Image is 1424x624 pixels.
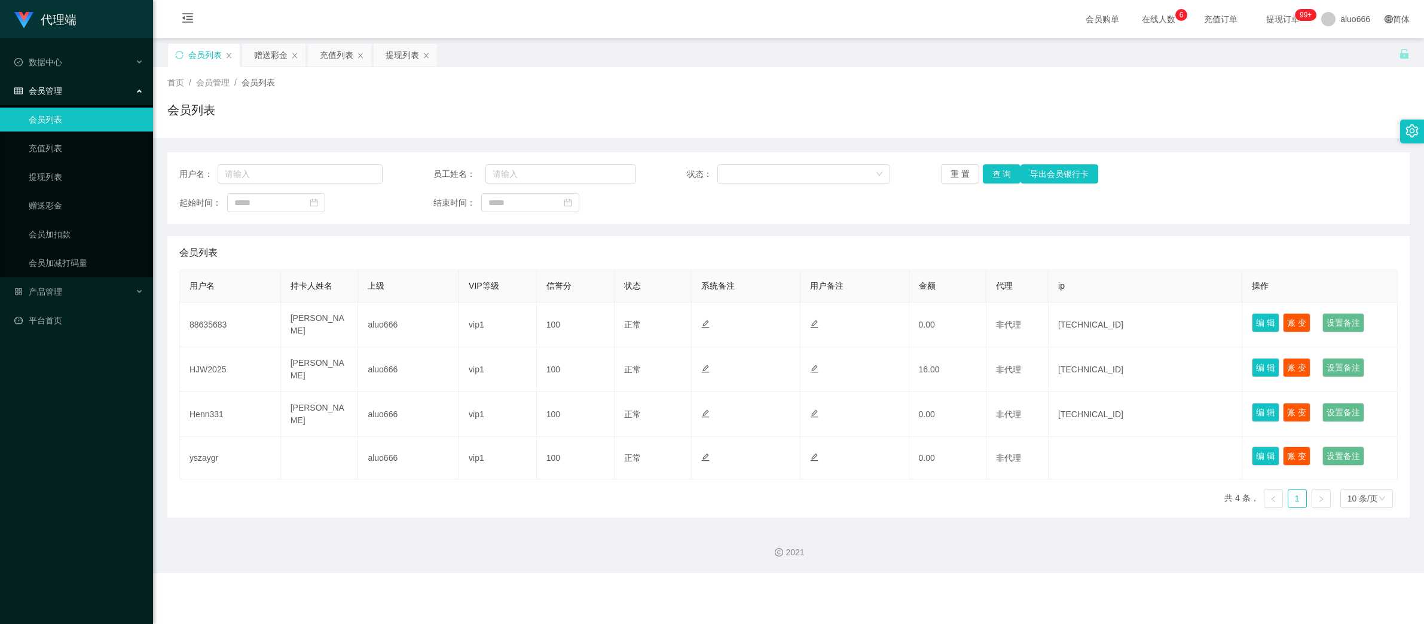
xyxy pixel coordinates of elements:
span: 用户备注 [810,281,844,290]
i: 图标: unlock [1399,48,1410,59]
span: 非代理 [996,409,1021,419]
i: 图标: close [291,52,298,59]
i: 图标: down [876,170,883,179]
span: 产品管理 [14,287,62,296]
a: 会员加减打码量 [29,251,143,275]
a: 会员加扣款 [29,222,143,246]
i: 图标: edit [701,453,710,461]
td: 0.00 [909,437,987,479]
td: vip1 [459,392,537,437]
span: 会员管理 [196,78,230,87]
sup: 6 [1175,9,1187,21]
h1: 代理端 [41,1,77,39]
span: 数据中心 [14,57,62,67]
span: 操作 [1252,281,1269,290]
span: 上级 [368,281,384,290]
span: 非代理 [996,320,1021,329]
span: 信誉分 [546,281,572,290]
i: 图标: edit [810,365,818,373]
i: 图标: close [423,52,430,59]
span: 持卡人姓名 [291,281,332,290]
i: 图标: edit [810,320,818,328]
td: [TECHNICAL_ID] [1049,347,1242,392]
span: 状态： [687,168,717,181]
button: 账 变 [1283,403,1310,422]
div: 提现列表 [386,44,419,66]
i: 图标: edit [810,453,818,461]
div: 充值列表 [320,44,353,66]
div: 会员列表 [188,44,222,66]
span: 在线人数 [1136,15,1181,23]
button: 查 询 [983,164,1021,183]
i: 图标: edit [810,409,818,418]
span: 非代理 [996,365,1021,374]
a: 1 [1288,490,1306,507]
span: 正常 [624,453,641,463]
td: 16.00 [909,347,987,392]
div: 10 条/页 [1347,490,1378,507]
li: 上一页 [1264,489,1283,508]
td: aluo666 [358,392,459,437]
i: 图标: edit [701,320,710,328]
td: vip1 [459,302,537,347]
span: / [189,78,191,87]
td: 88635683 [180,302,281,347]
button: 编 辑 [1252,358,1279,377]
div: 赠送彩金 [254,44,288,66]
i: 图标: setting [1405,124,1419,137]
div: 2021 [163,546,1414,559]
td: aluo666 [358,437,459,479]
i: 图标: copyright [775,548,783,556]
i: 图标: right [1318,495,1325,503]
img: logo.9652507e.png [14,12,33,29]
span: ip [1058,281,1065,290]
span: / [234,78,237,87]
button: 重 置 [941,164,979,183]
td: 0.00 [909,392,987,437]
td: HJW2025 [180,347,281,392]
i: 图标: close [225,52,233,59]
i: 图标: check-circle-o [14,58,23,66]
td: aluo666 [358,302,459,347]
i: 图标: table [14,87,23,95]
button: 导出会员银行卡 [1020,164,1098,183]
td: 100 [537,302,615,347]
td: 0.00 [909,302,987,347]
button: 编 辑 [1252,446,1279,466]
li: 1 [1288,489,1307,508]
i: 图标: global [1385,15,1393,23]
span: 正常 [624,365,641,374]
a: 充值列表 [29,136,143,160]
td: [PERSON_NAME] [281,347,359,392]
button: 账 变 [1283,358,1310,377]
p: 6 [1179,9,1184,21]
h1: 会员列表 [167,101,215,119]
i: 图标: edit [701,365,710,373]
span: 用户名 [190,281,215,290]
a: 赠送彩金 [29,194,143,218]
span: 结束时间： [433,197,481,209]
span: 会员列表 [179,246,218,260]
span: 提现订单 [1260,15,1306,23]
td: [TECHNICAL_ID] [1049,302,1242,347]
sup: 1174 [1295,9,1316,21]
td: 100 [537,392,615,437]
td: vip1 [459,437,537,479]
td: 100 [537,347,615,392]
button: 编 辑 [1252,403,1279,422]
i: 图标: sync [175,51,184,59]
i: 图标: appstore-o [14,287,23,296]
td: 100 [537,437,615,479]
i: 图标: close [357,52,364,59]
i: 图标: calendar [564,198,572,207]
i: 图标: menu-fold [167,1,208,39]
button: 编 辑 [1252,313,1279,332]
button: 账 变 [1283,313,1310,332]
span: 金额 [919,281,936,290]
span: 代理 [996,281,1013,290]
a: 提现列表 [29,165,143,189]
span: 系统备注 [701,281,735,290]
input: 请输入 [218,164,383,183]
span: 员工姓名： [433,168,485,181]
td: vip1 [459,347,537,392]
